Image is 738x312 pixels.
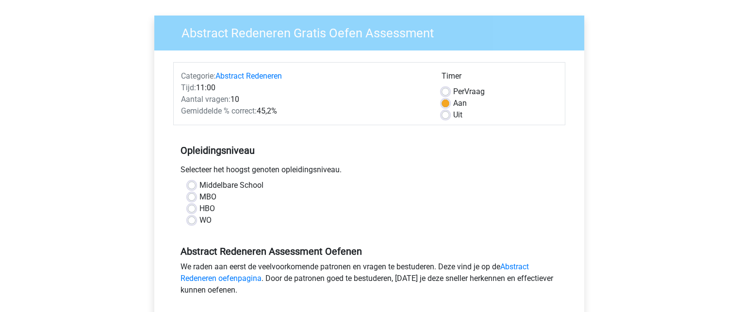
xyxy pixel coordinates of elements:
span: Aantal vragen: [181,95,230,104]
span: Categorie: [181,71,215,81]
label: WO [199,214,212,226]
h5: Abstract Redeneren Assessment Oefenen [180,246,558,257]
label: Aan [453,98,467,109]
h5: Opleidingsniveau [180,141,558,160]
label: MBO [199,191,216,203]
div: We raden aan eerst de veelvoorkomende patronen en vragen te bestuderen. Deze vind je op de . Door... [173,261,565,300]
div: 10 [174,94,434,105]
a: Abstract Redeneren [215,71,282,81]
label: Middelbare School [199,180,263,191]
h3: Abstract Redeneren Gratis Oefen Assessment [170,22,577,41]
div: 45,2% [174,105,434,117]
span: Gemiddelde % correct: [181,106,257,115]
label: HBO [199,203,215,214]
label: Vraag [453,86,485,98]
label: Uit [453,109,462,121]
span: Tijd: [181,83,196,92]
span: Per [453,87,464,96]
div: 11:00 [174,82,434,94]
div: Timer [442,70,558,86]
div: Selecteer het hoogst genoten opleidingsniveau. [173,164,565,180]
